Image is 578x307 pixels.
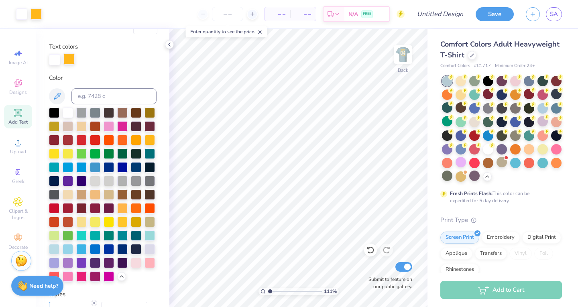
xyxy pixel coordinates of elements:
span: # C1717 [474,63,491,69]
input: Untitled Design [411,6,470,22]
span: Designs [9,89,27,96]
strong: Need help? [29,282,58,290]
a: SA [546,7,562,21]
span: N/A [348,10,358,18]
div: This color can be expedited for 5 day delivery. [450,190,549,204]
span: Comfort Colors [440,63,470,69]
span: 111 % [324,288,337,295]
input: – – [212,7,243,21]
div: Color [49,73,157,83]
div: Print Type [440,216,562,225]
input: e.g. 7428 c [71,88,157,104]
span: Add Text [8,119,28,125]
div: Vinyl [509,248,532,260]
div: Rhinestones [440,264,479,276]
div: Styles [49,290,157,299]
strong: Fresh Prints Flash: [450,190,493,197]
div: Embroidery [482,232,520,244]
span: Minimum Order: 24 + [495,63,535,69]
label: Text colors [49,42,78,51]
div: Applique [440,248,472,260]
label: Submit to feature on our public gallery. [364,276,412,290]
img: Back [395,47,411,63]
div: Digital Print [522,232,561,244]
span: Greek [12,178,24,185]
span: Upload [10,148,26,155]
button: Save [476,7,514,21]
div: Transfers [475,248,507,260]
span: SA [550,10,558,19]
span: Image AI [9,59,28,66]
span: – – [269,10,285,18]
div: Back [398,67,408,74]
div: Enter quantity to see the price. [186,26,267,37]
span: FREE [363,11,371,17]
span: – – [295,10,311,18]
span: Decorate [8,244,28,250]
div: Foil [534,248,553,260]
span: Comfort Colors Adult Heavyweight T-Shirt [440,39,560,60]
div: Screen Print [440,232,479,244]
span: Clipart & logos [4,208,32,221]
